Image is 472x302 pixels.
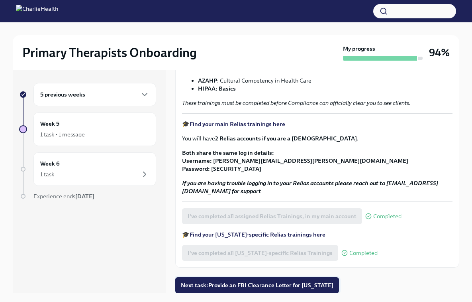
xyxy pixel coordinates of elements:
h2: Primary Therapists Onboarding [22,45,197,61]
p: 🎓 [182,231,452,239]
span: Experience ends [33,193,94,200]
strong: My progress [343,45,375,53]
img: CharlieHealth [16,5,58,18]
strong: AZAHP [198,77,217,84]
h6: Week 5 [40,119,59,128]
a: Find your main Relias trainings here [190,120,285,128]
div: 5 previous weeks [33,83,156,106]
a: Find your [US_STATE]-specific Relias trainings here [190,231,325,238]
a: Week 51 task • 1 message [19,113,156,146]
p: You will have . [182,134,452,142]
div: 1 task [40,170,54,178]
strong: HIPAA: Basics [198,85,236,92]
strong: If you are having trouble logging in to your Relias accounts please reach out to [EMAIL_ADDRESS][... [182,180,438,195]
em: These trainings must be completed before Compliance can officially clear you to see clients. [182,99,410,107]
p: 🎓 [182,120,452,128]
h6: Week 6 [40,159,60,168]
strong: Both share the same log in details: Username: [PERSON_NAME][EMAIL_ADDRESS][PERSON_NAME][DOMAIN_NA... [182,149,408,172]
h3: 94% [429,45,450,60]
div: 1 task • 1 message [40,130,85,138]
span: Completed [373,213,401,219]
h6: 5 previous weeks [40,90,85,99]
span: Completed [349,250,378,256]
button: Next task:Provide an FBI Clearance Letter for [US_STATE] [175,277,339,293]
strong: [DATE] [75,193,94,200]
span: Next task : Provide an FBI Clearance Letter for [US_STATE] [181,281,333,289]
a: Week 61 task [19,152,156,186]
strong: 2 Relias accounts if you are a [DEMOGRAPHIC_DATA] [215,135,357,142]
li: : Cultural Competency in Health Care [198,77,452,85]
